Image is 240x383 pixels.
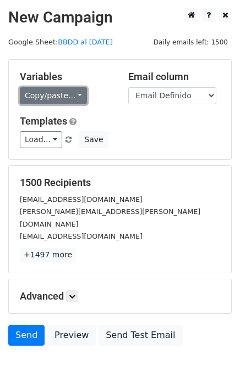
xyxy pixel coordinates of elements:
[150,38,232,46] a: Daily emails left: 1500
[20,207,200,228] small: [PERSON_NAME][EMAIL_ADDRESS][PERSON_NAME][DOMAIN_NAME]
[20,232,143,240] small: [EMAIL_ADDRESS][DOMAIN_NAME]
[185,330,240,383] iframe: Chat Widget
[8,325,45,346] a: Send
[20,248,76,262] a: +1497 more
[150,36,232,48] span: Daily emails left: 1500
[20,195,143,204] small: [EMAIL_ADDRESS][DOMAIN_NAME]
[58,38,113,46] a: BBDD al [DATE]
[20,71,112,83] h5: Variables
[185,330,240,383] div: Widget de chat
[20,87,87,104] a: Copy/paste...
[20,131,62,148] a: Load...
[79,131,108,148] button: Save
[20,177,220,189] h5: 1500 Recipients
[8,8,232,27] h2: New Campaign
[99,325,182,346] a: Send Test Email
[20,115,67,127] a: Templates
[20,290,220,302] h5: Advanced
[8,38,113,46] small: Google Sheet:
[128,71,220,83] h5: Email column
[47,325,96,346] a: Preview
